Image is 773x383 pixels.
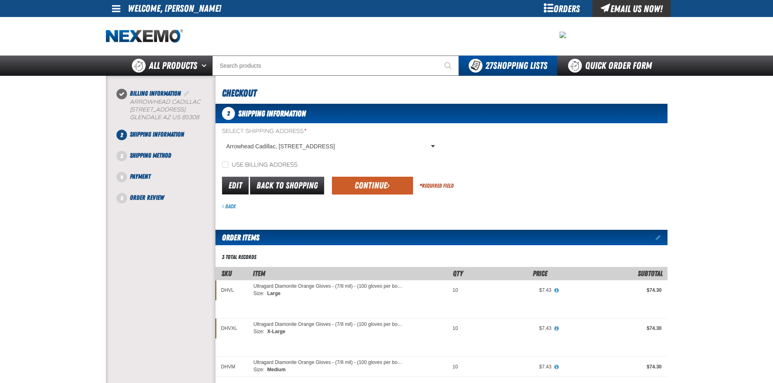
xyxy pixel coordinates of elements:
[130,131,184,138] span: Shipping Information
[453,269,463,278] span: Qty
[253,269,265,278] span: Item
[557,56,667,76] a: Quick Order Form
[222,107,235,120] span: 2
[130,90,181,97] span: Billing Information
[172,114,180,121] span: US
[222,269,232,278] a: SKU
[212,56,459,76] input: Search
[215,280,248,300] td: DHVL
[122,193,215,203] li: Order Review. Step 5 of 5. Not Completed
[551,287,562,294] button: View All Prices for Ultragard Diamonite Orange Gloves - (7/8 mil) - (100 gloves per box MIN 10 bo...
[563,287,662,293] div: $74.30
[122,151,215,172] li: Shipping Method. Step 3 of 5. Not Completed
[485,60,493,71] strong: 27
[215,230,259,245] h2: Order Items
[116,151,127,161] span: 3
[254,367,265,372] span: Size:
[469,325,551,332] div: $7.43
[420,182,454,190] div: Required Field
[116,130,127,140] span: 2
[116,193,127,203] span: 5
[238,109,306,118] span: Shipping Information
[222,161,297,169] label: Use billing address
[116,89,215,203] nav: Checkout steps. Current step is Shipping Information. Step 2 of 5
[116,172,127,182] span: 4
[183,90,191,97] a: Edit Billing Information
[533,269,547,278] span: Price
[122,172,215,193] li: Payment. Step 4 of 5. Not Completed
[656,235,667,240] a: Edit items
[122,130,215,151] li: Shipping Information. Step 2 of 5. Not Completed
[182,114,199,121] bdo: 85308
[469,364,551,370] div: $7.43
[563,364,662,370] div: $74.30
[222,88,256,99] span: Checkout
[452,364,458,370] span: 10
[130,194,164,201] span: Order Review
[459,56,557,76] button: You have 27 Shopping Lists. Open to view details
[215,356,248,377] td: DHVM
[551,364,562,371] button: View All Prices for Ultragard Diamonite Orange Gloves - (7/8 mil) - (100 gloves per box MIN 10 bo...
[254,360,405,366] a: Ultragard Diamonite Orange Gloves - (7/8 mil) - (100 gloves per box MIN 10 box order)
[130,106,185,113] span: [STREET_ADDRESS]
[469,287,551,293] div: $7.43
[439,56,459,76] button: Start Searching
[551,325,562,332] button: View All Prices for Ultragard Diamonite Orange Gloves - (7/8 mil) - (100 gloves per box MIN 10 bo...
[226,142,429,151] span: Arrowhead Cadillac, [STREET_ADDRESS]
[254,329,265,334] span: Size:
[254,322,405,327] a: Ultragard Diamonite Orange Gloves - (7/8 mil) - (100 gloves per box MIN 10 box order)
[199,56,212,76] button: Open All Products pages
[222,161,228,168] input: Use billing address
[130,114,161,121] span: GLENDALE
[130,173,151,180] span: Payment
[267,291,281,296] span: Large
[452,287,458,293] span: 10
[130,152,171,159] span: Shipping Method
[222,128,438,135] label: Select Shipping Address
[106,29,183,43] a: Home
[149,58,197,73] span: All Products
[106,29,183,43] img: Nexemo logo
[215,318,248,338] td: DHVXL
[122,89,215,130] li: Billing Information. Step 1 of 5. Completed
[222,253,256,261] div: 3 total records
[163,114,170,121] span: AZ
[563,325,662,332] div: $74.30
[130,98,200,105] span: Arrowhead Cadillac
[267,367,286,372] span: Medium
[267,329,286,334] span: X-Large
[222,203,236,210] a: Back
[452,325,458,331] span: 10
[254,284,405,289] a: Ultragard Diamonite Orange Gloves - (7/8 mil) - (100 gloves per box MIN 10 box order)
[560,32,566,38] img: 78e660a0e78809e0bc1a0909468facc3.png
[254,291,265,296] span: Size:
[250,177,324,195] a: Back to Shopping
[485,60,547,71] span: Shopping Lists
[332,177,413,195] button: Continue
[222,177,249,195] a: Edit
[638,269,663,278] span: Subtotal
